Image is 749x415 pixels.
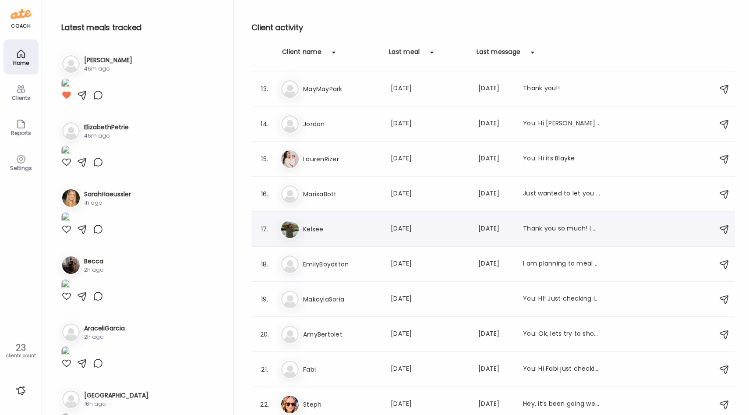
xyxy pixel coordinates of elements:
div: [DATE] [478,154,512,164]
div: Hey, it’s been going well. I have been a bit overloaded with life but still sticking to meals and... [523,399,600,410]
img: avatars%2Fao27S4JzfGeT91DxyLlQHNwuQjE3 [281,220,299,238]
img: bg-avatar-default.svg [62,390,80,408]
img: bg-avatar-default.svg [62,122,80,140]
div: clients count [3,353,39,359]
div: Thank you!! [523,84,600,94]
img: ate [11,7,32,21]
img: images%2FvTftA8v5t4PJ4mYtYO3Iw6ljtGM2%2FJ2eNcvoKLLmKj6xVD2tc%2FKco8pX0wOxExKHOjLVuf_1080 [61,279,70,291]
img: bg-avatar-default.svg [281,291,299,308]
h2: Latest meals tracked [61,21,219,34]
h3: Becca [84,257,103,266]
img: bg-avatar-default.svg [281,361,299,378]
div: [DATE] [478,259,512,270]
div: Settings [5,165,37,171]
div: [DATE] [478,399,512,410]
h3: AmyBertolet [303,329,380,340]
div: Home [5,60,37,66]
div: 15. [259,154,270,164]
h3: MakaylaSoria [303,294,380,305]
img: avatars%2Fs1gqFFyE3weG4SRt33j8CijX2Xf1 [281,150,299,168]
div: [DATE] [391,294,468,305]
h3: MarisaBott [303,189,380,199]
div: 46m ago [84,132,129,140]
div: Last meal [389,47,420,61]
div: 19. [259,294,270,305]
div: 13. [259,84,270,94]
img: images%2FqamiUKZzQuY1GwTKKNCdMgJ4p133%2FqvytoYRmDD9Zp8r3Su4X%2FIr2BQp0CgVrTuLaJesIQ_1080 [61,78,70,90]
div: [DATE] [478,119,512,129]
div: [DATE] [391,259,468,270]
div: [DATE] [391,224,468,234]
img: bg-avatar-default.svg [62,323,80,341]
div: You: HI! Just checking in on you! [523,294,600,305]
img: images%2FeuW4ehXdTjTQwoR7NFNaLRurhjQ2%2FbScHlFpvbCZXBkJ0MIFk%2F3YxiiwOp5Ew3qQPYUfAk_1080 [61,212,70,224]
div: 20. [259,329,270,340]
img: images%2FuoYiWjixOgQ8TTFdzvnghxuIVJQ2%2FnfAofBqOBlvO90d9WA5H%2FLOf4zNc7NJ8MkjpdqtwM_1080 [61,145,70,157]
div: 23 [3,342,39,353]
h3: AraceliGarcia [84,324,125,333]
div: [DATE] [391,399,468,410]
div: [DATE] [391,84,468,94]
h2: Client activity [251,21,735,34]
h3: Kelsee [303,224,380,234]
div: [DATE] [391,364,468,375]
div: [DATE] [478,189,512,199]
img: bg-avatar-default.svg [281,80,299,98]
div: [DATE] [391,329,468,340]
h3: MayMayPark [303,84,380,94]
div: Thank you so much! I appreciate the encouragement! :) I can tell I’m slacking on my soda intake. ... [523,224,600,234]
img: avatars%2FwFftV3A54uPCICQkRJ4sEQqFNTj1 [281,396,299,413]
div: 1h ago [84,199,131,207]
img: avatars%2FeuW4ehXdTjTQwoR7NFNaLRurhjQ2 [62,189,80,207]
h3: Steph [303,399,380,410]
h3: LaurenRizer [303,154,380,164]
div: 18. [259,259,270,270]
img: bg-avatar-default.svg [281,326,299,343]
div: [DATE] [478,224,512,234]
div: Last message [477,47,520,61]
div: 2h ago [84,333,125,341]
div: 17. [259,224,270,234]
h3: SarahHaeussler [84,190,131,199]
div: [DATE] [391,189,468,199]
h3: Fabi [303,364,380,375]
div: You: Ok, lets try to shoot for it! I want you to be successful and start to see the fruits of you... [523,329,600,340]
div: 21. [259,364,270,375]
div: Clients [5,95,37,101]
div: 22. [259,399,270,410]
div: [DATE] [478,329,512,340]
div: Just wanted to let you know the recipes so far for this week have been 10/10! [523,189,600,199]
h3: EmilyBoydston [303,259,380,270]
div: coach [11,22,31,30]
div: [DATE] [478,84,512,94]
div: I am planning to meal prep some smoothies tonight. Over this horrible week and ready to get back ... [523,259,600,270]
img: avatars%2FvTftA8v5t4PJ4mYtYO3Iw6ljtGM2 [62,256,80,274]
div: You: Hi [PERSON_NAME]! Happy LDW! Dont forget to log your food :) [523,119,600,129]
h3: ElizabethPetrie [84,123,129,132]
div: 2h ago [84,266,103,274]
h3: [GEOGRAPHIC_DATA] [84,391,148,400]
div: 14. [259,119,270,129]
div: You: Hi its Blayke [523,154,600,164]
h3: [PERSON_NAME] [84,56,132,65]
h3: Jordan [303,119,380,129]
div: Reports [5,130,37,136]
img: bg-avatar-default.svg [62,55,80,73]
div: Client name [282,47,322,61]
img: images%2FI992yAkt0JaMCj4l9DDqiKaQVSu2%2FeqtpFBr9AwJPeyAd0t6I%2F8o1xnGLCG7s9pc6Wy4Ce_1080 [61,346,70,358]
div: [DATE] [391,154,468,164]
img: bg-avatar-default.svg [281,255,299,273]
img: bg-avatar-default.svg [281,185,299,203]
div: [DATE] [391,119,468,129]
div: You: Hi Fabi just checking in on you! [523,364,600,375]
div: 46m ago [84,65,132,73]
div: 16. [259,189,270,199]
img: bg-avatar-default.svg [281,115,299,133]
div: 16h ago [84,400,148,408]
div: [DATE] [478,364,512,375]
